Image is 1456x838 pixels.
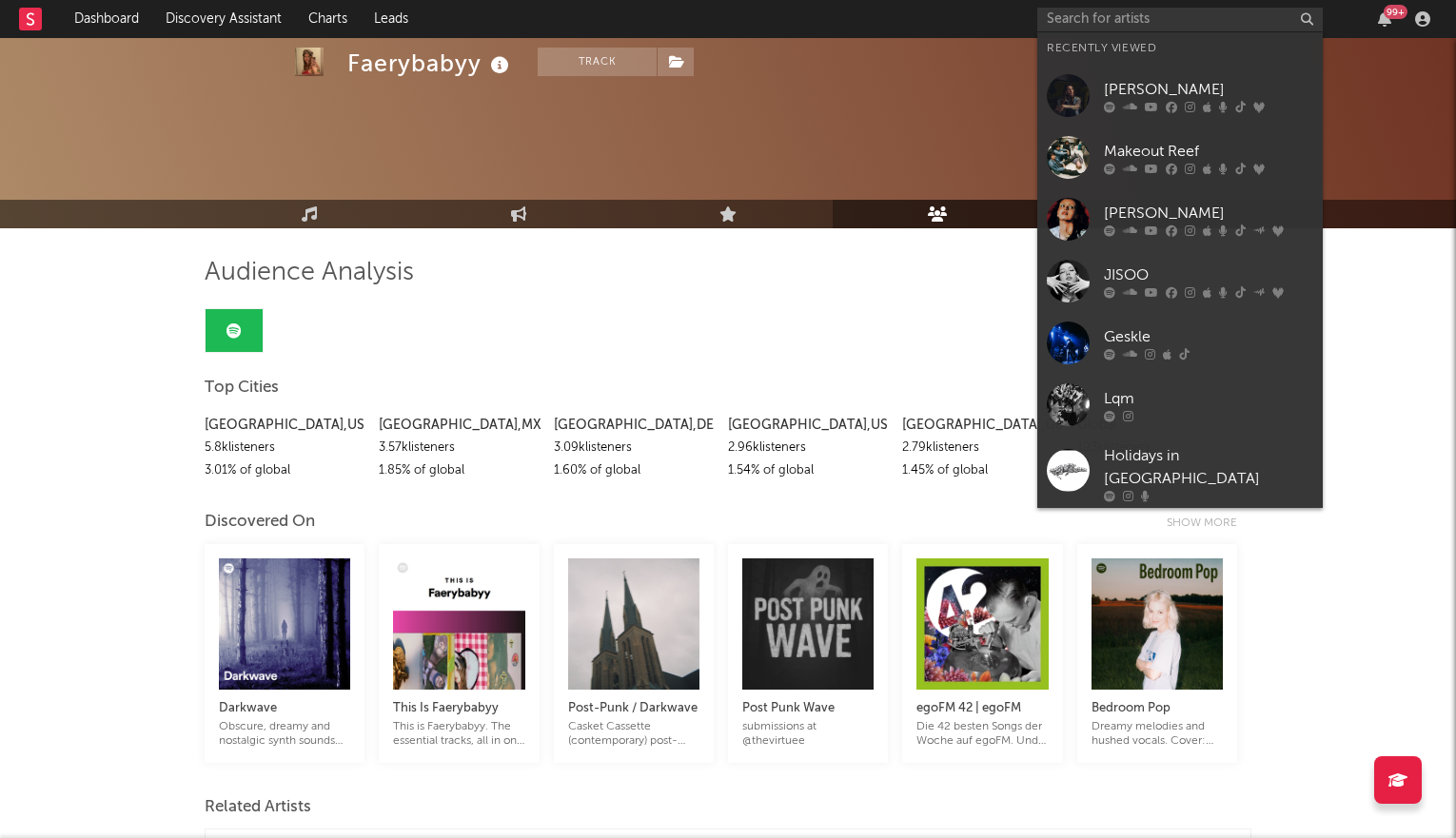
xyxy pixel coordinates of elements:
[205,796,311,819] span: Related Artists
[379,414,539,437] div: [GEOGRAPHIC_DATA] , MX
[205,511,315,534] div: Discovered On
[742,678,874,749] a: Post Punk Wavesubmissions at @thevirtuee
[742,697,874,720] div: Post Punk Wave
[1104,445,1313,491] div: Holidays in [GEOGRAPHIC_DATA]
[1092,720,1223,749] div: Dreamy melodies and hushed vocals. Cover: Men I Trust
[568,697,699,720] div: Post-Punk / Darkwave
[1104,325,1313,348] div: Geskle
[902,459,1062,482] div: 1.45 % of global
[205,262,414,284] span: Audience Analysis
[554,437,714,459] div: 3.09k listeners
[728,459,888,482] div: 1.54 % of global
[347,48,514,79] div: Faerybabyy
[1104,140,1313,163] div: Makeout Reef
[538,48,657,76] button: Track
[1037,188,1323,250] a: [PERSON_NAME]
[1104,78,1313,101] div: [PERSON_NAME]
[1167,512,1251,535] div: Show more
[1037,312,1323,374] a: Geskle
[916,697,1048,720] div: egoFM 42 | egoFM
[393,678,524,749] a: This Is FaerybabyyThis is Faerybabyy. The essential tracks, all in one playlist.
[554,459,714,482] div: 1.60 % of global
[1037,374,1323,436] a: Lqm
[1378,11,1391,27] button: 99+
[1037,436,1323,512] a: Holidays in [GEOGRAPHIC_DATA]
[205,459,364,482] div: 3.01 % of global
[393,720,524,749] div: This is Faerybabyy. The essential tracks, all in one playlist.
[1092,678,1223,749] a: Bedroom PopDreamy melodies and hushed vocals. Cover: Men I Trust
[902,437,1062,459] div: 2.79k listeners
[1037,127,1323,188] a: Makeout Reef
[568,678,699,749] a: Post-Punk / DarkwaveCasket Cassette (contemporary) post-punk and darkwave favorites / currently l...
[379,437,539,459] div: 3.57k listeners
[219,720,350,749] div: Obscure, dreamy and nostalgic synth sounds from all over the world.
[379,459,539,482] div: 1.85 % of global
[1384,5,1407,19] div: 99 +
[1037,65,1323,127] a: [PERSON_NAME]
[728,414,888,437] div: [GEOGRAPHIC_DATA] , US
[393,697,524,720] div: This Is Faerybabyy
[1037,8,1323,31] input: Search for artists
[1104,202,1313,224] div: [PERSON_NAME]
[728,437,888,459] div: 2.96k listeners
[902,414,1062,437] div: [GEOGRAPHIC_DATA] , GB
[916,678,1048,749] a: egoFM 42 | egoFMDie 42 besten Songs der Woche auf egoFM. Und täglich im Stream: [DOMAIN_NAME]
[219,678,350,749] a: DarkwaveObscure, dreamy and nostalgic synth sounds from all over the world.
[1092,697,1223,720] div: Bedroom Pop
[219,697,350,720] div: Darkwave
[742,720,874,749] div: submissions at @thevirtuee
[1104,387,1313,410] div: Lqm
[205,414,364,437] div: [GEOGRAPHIC_DATA] , US
[554,414,714,437] div: [GEOGRAPHIC_DATA] , DE
[1047,37,1313,60] div: Recently Viewed
[568,720,699,749] div: Casket Cassette (contemporary) post-punk and darkwave favorites / currently listening to, no part...
[205,437,364,459] div: 5.8k listeners
[205,377,279,400] span: Top Cities
[1104,263,1313,286] div: JISOO
[1037,250,1323,312] a: JISOO
[916,720,1048,749] div: Die 42 besten Songs der Woche auf egoFM. Und täglich im Stream: [DOMAIN_NAME]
